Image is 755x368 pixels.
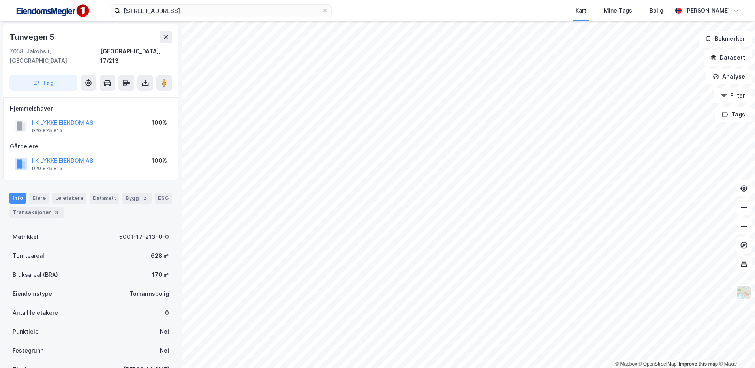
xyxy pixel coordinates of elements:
div: [GEOGRAPHIC_DATA], 17/213 [100,47,172,66]
div: Punktleie [13,327,39,336]
img: F4PB6Px+NJ5v8B7XTbfpPpyloAAAAASUVORK5CYII= [13,2,92,20]
iframe: Chat Widget [716,330,755,368]
button: Datasett [704,50,752,66]
div: Festegrunn [13,346,43,355]
div: Bruksareal (BRA) [13,270,58,280]
div: Tomannsbolig [130,289,169,299]
div: Kontrollprogram for chat [716,330,755,368]
div: Bygg [122,193,152,204]
div: 5001-17-213-0-0 [119,232,169,242]
button: Bokmerker [699,31,752,47]
div: Leietakere [52,193,86,204]
a: Improve this map [679,361,718,367]
div: Matrikkel [13,232,38,242]
a: Mapbox [615,361,637,367]
div: Kart [575,6,586,15]
div: Eiendomstype [13,289,52,299]
button: Analyse [706,69,752,84]
div: Tunvegen 5 [9,31,56,43]
input: Søk på adresse, matrikkel, gårdeiere, leietakere eller personer [120,5,322,17]
div: Eiere [29,193,49,204]
div: 7058, Jakobsli, [GEOGRAPHIC_DATA] [9,47,100,66]
div: 628 ㎡ [151,251,169,261]
div: Gårdeiere [10,142,172,151]
div: 0 [165,308,169,317]
div: Nei [160,327,169,336]
div: 2 [141,194,148,202]
div: 100% [152,156,167,165]
div: Info [9,193,26,204]
div: Antall leietakere [13,308,58,317]
div: 100% [152,118,167,128]
div: Bolig [650,6,663,15]
div: 170 ㎡ [152,270,169,280]
div: [PERSON_NAME] [685,6,730,15]
div: Nei [160,346,169,355]
button: Tags [715,107,752,122]
div: 920 875 815 [32,165,62,172]
a: OpenStreetMap [639,361,677,367]
div: Hjemmelshaver [10,104,172,113]
div: Transaksjoner [9,207,64,218]
button: Tag [9,75,77,91]
div: Mine Tags [604,6,632,15]
div: 3 [53,208,60,216]
img: Z [736,285,751,300]
div: Tomteareal [13,251,44,261]
div: 920 875 815 [32,128,62,134]
div: ESG [155,193,172,204]
button: Filter [714,88,752,103]
div: Datasett [90,193,119,204]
